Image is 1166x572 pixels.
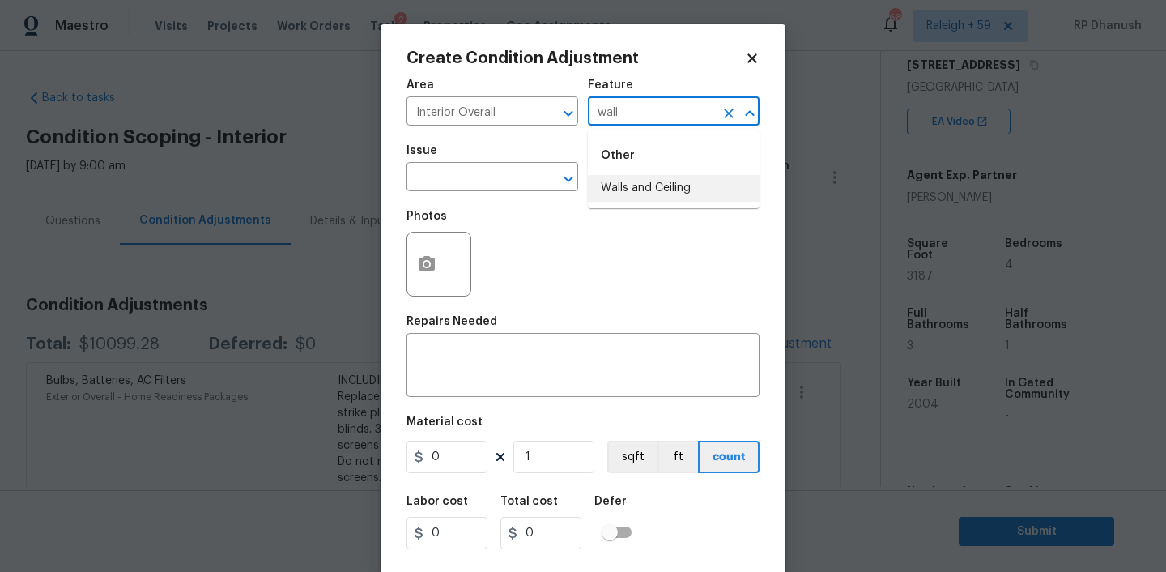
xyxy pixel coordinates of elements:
[500,496,558,507] h5: Total cost
[607,441,657,473] button: sqft
[588,136,760,175] div: Other
[406,50,745,66] h2: Create Condition Adjustment
[406,145,437,156] h5: Issue
[406,211,447,222] h5: Photos
[717,102,740,125] button: Clear
[406,79,434,91] h5: Area
[557,168,580,190] button: Open
[406,416,483,428] h5: Material cost
[657,441,698,473] button: ft
[406,496,468,507] h5: Labor cost
[698,441,760,473] button: count
[738,102,761,125] button: Close
[406,316,497,327] h5: Repairs Needed
[594,496,627,507] h5: Defer
[588,79,633,91] h5: Feature
[588,175,760,202] li: Walls and Ceiling
[557,102,580,125] button: Open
